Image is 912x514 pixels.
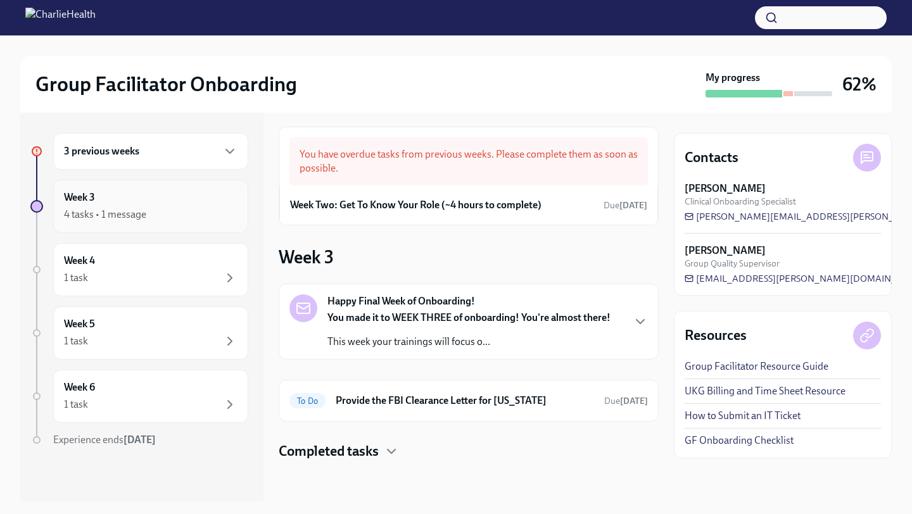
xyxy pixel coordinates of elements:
span: Clinical Onboarding Specialist [685,196,796,208]
strong: [DATE] [620,396,648,406]
h4: Contacts [685,148,738,167]
a: Week Two: Get To Know Your Role (~4 hours to complete)Due[DATE] [290,196,647,215]
span: September 30th, 2025 10:00 [604,395,648,407]
a: Group Facilitator Resource Guide [685,360,828,373]
strong: [PERSON_NAME] [685,244,766,258]
a: Week 61 task [30,370,248,423]
h6: Week Two: Get To Know Your Role (~4 hours to complete) [290,198,541,212]
span: Due [604,396,648,406]
span: September 8th, 2025 10:00 [604,199,647,211]
strong: Happy Final Week of Onboarding! [327,294,475,308]
img: CharlieHealth [25,8,96,28]
h3: 62% [842,73,877,96]
h4: Resources [685,326,747,345]
div: 1 task [64,334,88,348]
div: 3 previous weeks [53,133,248,170]
h4: Completed tasks [279,442,379,461]
a: Week 34 tasks • 1 message [30,180,248,233]
div: Completed tasks [279,442,659,461]
a: GF Onboarding Checklist [685,434,794,448]
strong: You made it to WEEK THREE of onboarding! You're almost there! [327,311,611,323]
h6: Week 5 [64,317,95,331]
h6: Week 3 [64,191,95,204]
span: Experience ends [53,434,156,446]
a: Week 51 task [30,306,248,360]
h3: Week 3 [279,246,334,268]
h6: Week 4 [64,254,95,268]
div: 1 task [64,271,88,285]
a: To DoProvide the FBI Clearance Letter for [US_STATE]Due[DATE] [289,391,648,411]
div: 1 task [64,398,88,411]
span: To Do [289,396,326,406]
div: You have overdue tasks from previous weeks. Please complete them as soon as possible. [289,137,648,185]
strong: [PERSON_NAME] [685,182,766,196]
strong: [DATE] [619,200,647,211]
h6: 3 previous weeks [64,144,139,158]
span: Group Quality Supervisor [685,258,780,270]
a: How to Submit an IT Ticket [685,409,801,423]
p: This week your trainings will focus o... [327,335,611,349]
a: UKG Billing and Time Sheet Resource [685,384,845,398]
strong: My progress [706,71,760,85]
h6: Week 6 [64,380,95,394]
span: Due [604,200,647,211]
h6: Provide the FBI Clearance Letter for [US_STATE] [336,394,594,408]
h2: Group Facilitator Onboarding [35,72,297,97]
div: 4 tasks • 1 message [64,208,146,222]
strong: [DATE] [123,434,156,446]
a: Week 41 task [30,243,248,296]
